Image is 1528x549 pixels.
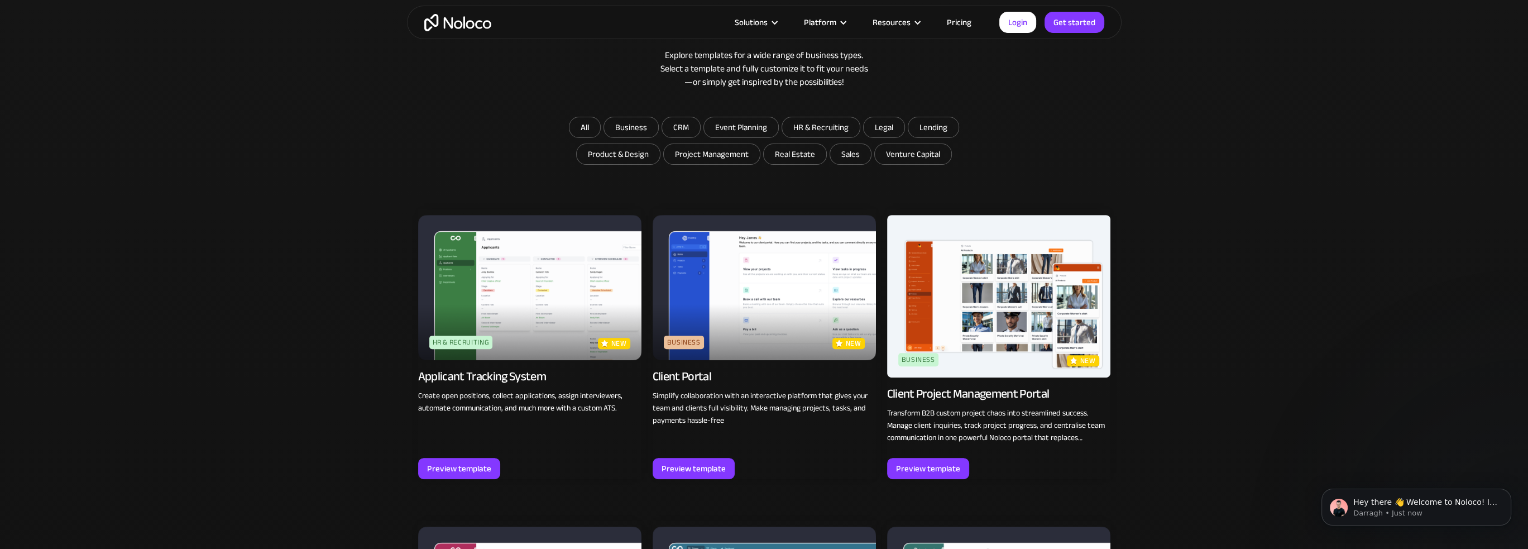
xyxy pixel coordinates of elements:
[859,15,933,30] div: Resources
[662,461,726,476] div: Preview template
[653,369,711,384] div: Client Portal
[418,49,1110,89] div: Explore templates for a wide range of business types. Select a template and fully customize it to...
[541,117,988,168] form: Email Form
[735,15,768,30] div: Solutions
[887,209,1110,479] a: BusinessnewClient Project Management PortalTransform B2B custom project chaos into streamlined su...
[933,15,985,30] a: Pricing
[790,15,859,30] div: Platform
[418,369,547,384] div: Applicant Tracking System
[424,14,491,31] a: home
[804,15,836,30] div: Platform
[887,407,1110,444] p: Transform B2B custom project chaos into streamlined success. Manage client inquiries, track proje...
[569,117,601,138] a: All
[1305,465,1528,543] iframe: Intercom notifications message
[653,390,876,427] p: Simplify collaboration with an interactive platform that gives your team and clients full visibil...
[664,336,704,349] div: Business
[418,390,641,414] p: Create open positions, collect applications, assign interviewers, automate communication, and muc...
[896,461,960,476] div: Preview template
[418,209,641,479] a: HR & RecruitingnewApplicant Tracking SystemCreate open positions, collect applications, assign in...
[721,15,790,30] div: Solutions
[873,15,911,30] div: Resources
[427,461,491,476] div: Preview template
[1080,355,1096,366] p: new
[429,336,493,349] div: HR & Recruiting
[898,353,938,366] div: Business
[887,386,1050,402] div: Client Project Management Portal
[999,12,1036,33] a: Login
[611,338,627,349] p: new
[653,209,876,479] a: BusinessnewClient PortalSimplify collaboration with an interactive platform that gives your team ...
[1045,12,1104,33] a: Get started
[846,338,861,349] p: new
